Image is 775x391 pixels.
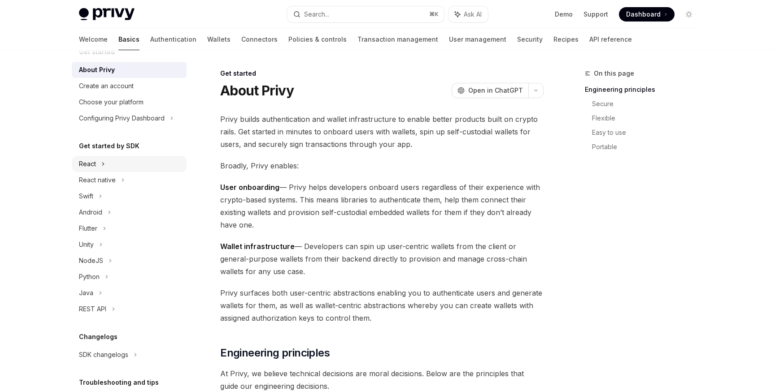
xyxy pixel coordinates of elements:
a: Transaction management [357,29,438,50]
span: Dashboard [626,10,661,19]
a: Wallets [207,29,231,50]
div: Get started [220,69,544,78]
span: — Privy helps developers onboard users regardless of their experience with crypto-based systems. ... [220,181,544,231]
a: Portable [592,140,703,154]
div: SDK changelogs [79,349,128,360]
a: Recipes [553,29,579,50]
div: About Privy [79,64,115,75]
a: Engineering principles [585,82,703,97]
a: Choose your platform [72,94,187,110]
h5: Changelogs [79,331,118,342]
span: Privy builds authentication and wallet infrastructure to enable better products built on crypto r... [220,113,544,150]
div: Create an account [79,81,134,91]
a: Connectors [241,29,278,50]
div: Flutter [79,223,97,234]
a: Policies & controls [288,29,347,50]
a: Secure [592,97,703,111]
button: Ask AI [448,6,488,22]
div: Python [79,271,100,282]
span: Open in ChatGPT [468,86,523,95]
span: — Developers can spin up user-centric wallets from the client or general-purpose wallets from the... [220,240,544,278]
div: React native [79,175,116,185]
div: Configuring Privy Dashboard [79,113,165,124]
div: REST API [79,304,106,314]
span: Broadly, Privy enables: [220,159,544,172]
a: Security [517,29,543,50]
button: Open in ChatGPT [452,83,528,98]
span: On this page [594,68,634,79]
a: API reference [589,29,632,50]
span: ⌘ K [429,11,439,18]
strong: User onboarding [220,183,279,192]
div: Choose your platform [79,97,144,107]
div: Unity [79,239,94,250]
a: Support [583,10,608,19]
a: Create an account [72,78,187,94]
span: Engineering principles [220,346,330,360]
div: Android [79,207,102,218]
div: Search... [304,9,329,20]
h1: About Privy [220,82,294,99]
div: Java [79,288,93,298]
h5: Troubleshooting and tips [79,377,159,388]
div: React [79,159,96,169]
a: Flexible [592,111,703,125]
button: Toggle dark mode [682,7,696,21]
a: Authentication [150,29,196,50]
a: Demo [555,10,573,19]
a: User management [449,29,506,50]
a: Easy to use [592,125,703,140]
button: Search...⌘K [287,6,444,22]
span: Privy surfaces both user-centric abstractions enabling you to authenticate users and generate wal... [220,287,544,324]
img: light logo [79,8,135,21]
strong: Wallet infrastructure [220,242,295,251]
span: Ask AI [464,10,482,19]
a: Dashboard [619,7,675,21]
div: Swift [79,191,93,202]
h5: Get started by SDK [79,141,139,151]
a: About Privy [72,62,187,78]
div: NodeJS [79,255,103,266]
a: Basics [118,29,139,50]
a: Welcome [79,29,108,50]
